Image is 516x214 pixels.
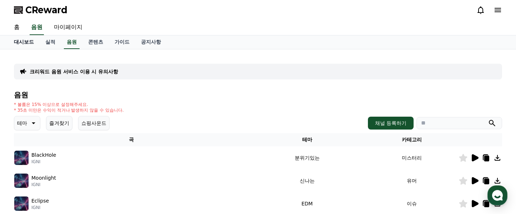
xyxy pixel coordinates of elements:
[368,117,414,130] button: 채널 등록하기
[30,68,118,75] a: 크리워드 음원 서비스 이용 시 유의사항
[31,159,56,165] p: IGNI
[109,35,135,49] a: 가이드
[249,146,365,169] td: 분위기있는
[40,35,61,49] a: 실적
[31,151,56,159] p: BlackHole
[14,107,124,113] p: * 35초 미만은 수익이 적거나 발생하지 않을 수 있습니다.
[14,196,29,211] img: music
[249,169,365,192] td: 신나는
[22,165,27,171] span: 홈
[14,151,29,165] img: music
[365,133,459,146] th: 카테고리
[8,35,40,49] a: 대시보드
[110,165,119,171] span: 설정
[17,118,27,128] p: 테마
[48,20,88,35] a: 마이페이지
[31,197,49,205] p: Eclipse
[14,4,67,16] a: CReward
[46,116,72,130] button: 즐겨찾기
[2,155,47,172] a: 홈
[135,35,167,49] a: 공지사항
[31,182,56,188] p: IGNI
[82,35,109,49] a: 콘텐츠
[365,169,459,192] td: 유머
[365,146,459,169] td: 미스터리
[14,91,502,99] h4: 음원
[14,102,124,107] p: * 볼륨은 15% 이상으로 설정해주세요.
[14,116,40,130] button: 테마
[31,174,56,182] p: Moonlight
[92,155,137,172] a: 설정
[78,116,110,130] button: 쇼핑사운드
[30,20,44,35] a: 음원
[14,133,249,146] th: 곡
[31,205,49,210] p: IGNI
[47,155,92,172] a: 대화
[8,20,25,35] a: 홈
[65,166,74,171] span: 대화
[14,174,29,188] img: music
[25,4,67,16] span: CReward
[249,133,365,146] th: 테마
[64,35,80,49] a: 음원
